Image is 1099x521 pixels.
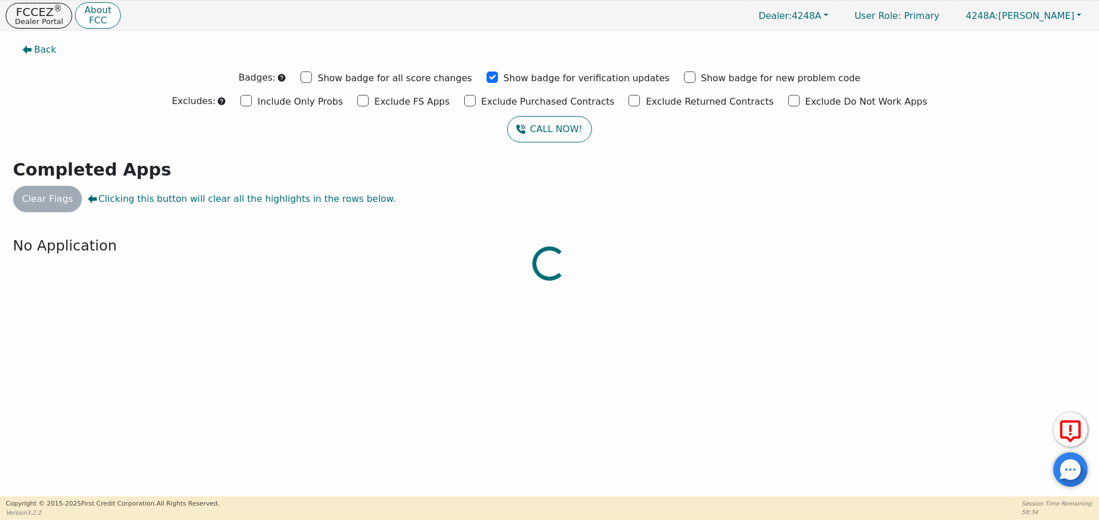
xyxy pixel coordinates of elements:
[954,7,1093,25] button: 4248A:[PERSON_NAME]
[84,16,111,25] p: FCC
[6,499,219,509] p: Copyright © 2015- 2025 First Credit Corporation.
[758,10,821,21] span: 4248A
[746,7,840,25] button: Dealer:4248A
[843,5,951,27] a: User Role: Primary
[54,3,62,14] sup: ®
[6,3,72,29] button: FCCEZ®Dealer Portal
[1022,499,1093,508] p: Session Time Remaining:
[156,500,219,507] span: All Rights Reserved.
[855,10,901,21] span: User Role :
[1022,508,1093,516] p: 58:34
[966,10,998,21] span: 4248A:
[15,6,63,18] p: FCCEZ
[6,508,219,517] p: Version 3.2.2
[1053,412,1088,447] button: Report Error to FCC
[966,10,1074,21] span: [PERSON_NAME]
[758,10,792,21] span: Dealer:
[15,18,63,25] p: Dealer Portal
[75,2,120,29] button: AboutFCC
[843,5,951,27] p: Primary
[84,6,111,15] p: About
